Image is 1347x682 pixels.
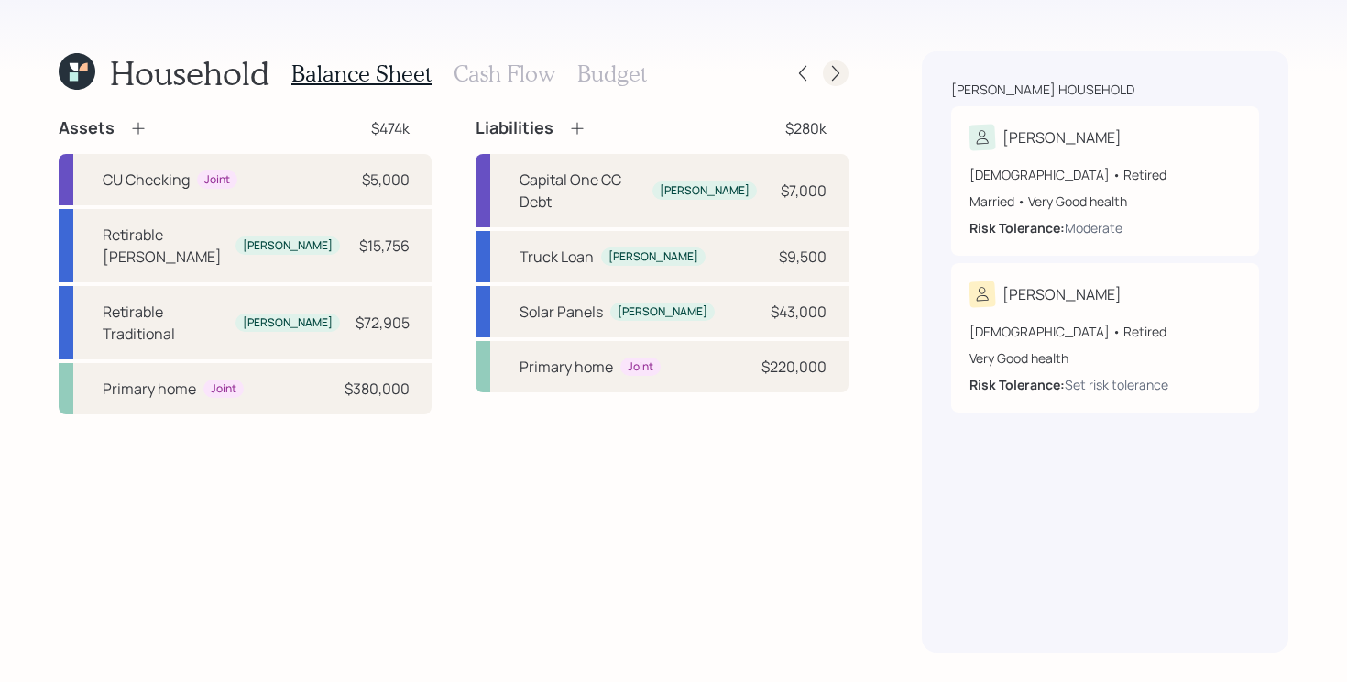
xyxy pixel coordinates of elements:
div: $7,000 [781,180,827,202]
div: [PERSON_NAME] [660,183,750,199]
div: $72,905 [356,312,410,334]
div: $380,000 [345,378,410,400]
div: [DEMOGRAPHIC_DATA] • Retired [969,322,1241,341]
div: [PERSON_NAME] [1002,126,1122,148]
div: [PERSON_NAME] [608,249,698,265]
div: Very Good health [969,348,1241,368]
div: Capital One CC Debt [520,169,645,213]
div: [PERSON_NAME] household [951,81,1134,99]
div: [PERSON_NAME] [618,304,707,320]
div: CU Checking [103,169,190,191]
div: Set risk tolerance [1065,375,1168,394]
div: $15,756 [359,235,410,257]
h4: Assets [59,118,115,138]
div: Truck Loan [520,246,594,268]
div: Joint [204,172,230,188]
div: [PERSON_NAME] [1002,283,1122,305]
h4: Liabilities [476,118,553,138]
b: Risk Tolerance: [969,219,1065,236]
h3: Balance Sheet [291,60,432,87]
div: $220,000 [761,356,827,378]
div: Retirable [PERSON_NAME] [103,224,228,268]
div: $5,000 [362,169,410,191]
h3: Cash Flow [454,60,555,87]
div: Moderate [1065,218,1122,237]
div: Solar Panels [520,301,603,323]
h3: Budget [577,60,647,87]
b: Risk Tolerance: [969,376,1065,393]
div: Married • Very Good health [969,192,1241,211]
div: [PERSON_NAME] [243,238,333,254]
div: Retirable Traditional [103,301,228,345]
div: [DEMOGRAPHIC_DATA] • Retired [969,165,1241,184]
div: [PERSON_NAME] [243,315,333,331]
div: $474k [371,117,410,139]
h1: Household [110,53,269,93]
div: Joint [628,359,653,375]
div: Primary home [103,378,196,400]
div: $9,500 [779,246,827,268]
div: $43,000 [771,301,827,323]
div: $280k [785,117,827,139]
div: Joint [211,381,236,397]
div: Primary home [520,356,613,378]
